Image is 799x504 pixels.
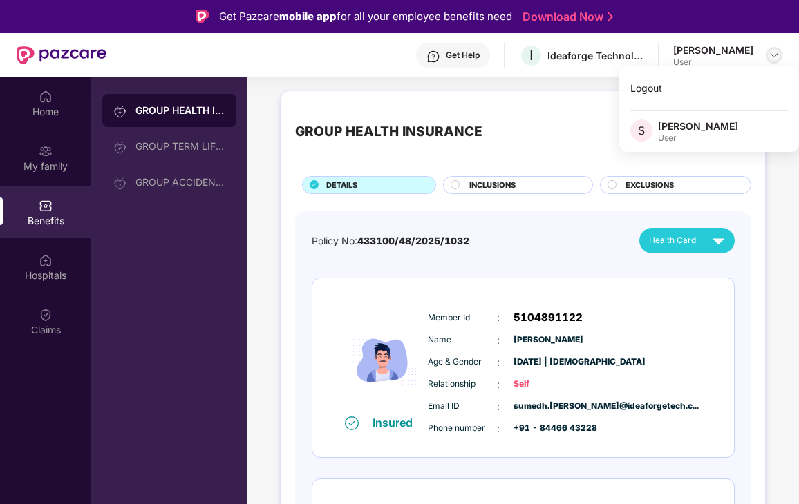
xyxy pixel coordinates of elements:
[497,377,500,392] span: :
[514,356,583,369] span: [DATE] | [DEMOGRAPHIC_DATA]
[135,104,225,117] div: GROUP HEALTH INSURANCE
[446,50,480,61] div: Get Help
[196,10,209,23] img: Logo
[428,378,497,391] span: Relationship
[673,43,753,57] div: [PERSON_NAME]
[39,308,53,322] img: svg+xml;base64,PHN2ZyBpZD0iQ2xhaW0iIHhtbG5zPSJodHRwOi8vd3d3LnczLm9yZy8yMDAwL3N2ZyIgd2lkdGg9IjIwIi...
[113,140,127,154] img: svg+xml;base64,PHN2ZyB3aWR0aD0iMjAiIGhlaWdodD0iMjAiIHZpZXdCb3g9IjAgMCAyMCAyMCIgZmlsbD0ibm9uZSIgeG...
[428,356,497,369] span: Age & Gender
[514,378,583,391] span: Self
[428,400,497,413] span: Email ID
[649,234,696,247] span: Health Card
[135,177,225,188] div: GROUP ACCIDENTAL INSURANCE
[619,75,799,101] div: Logout
[706,229,731,253] img: svg+xml;base64,PHN2ZyB4bWxucz0iaHR0cDovL3d3dy53My5vcmcvMjAwMC9zdmciIHZpZXdCb3g9IjAgMCAyNCAyNCIgd2...
[639,228,735,253] button: Health Card
[39,144,53,158] img: svg+xml;base64,PHN2ZyB3aWR0aD0iMjAiIGhlaWdodD0iMjAiIHZpZXdCb3g9IjAgMCAyMCAyMCIgZmlsbD0ibm9uZSIgeG...
[428,422,497,435] span: Phone number
[357,235,469,246] span: 433100/48/2025/1032
[373,416,421,429] div: Insured
[514,309,583,326] span: 5104891122
[608,10,613,24] img: Stroke
[312,233,469,249] div: Policy No:
[769,50,780,61] img: svg+xml;base64,PHN2ZyBpZD0iRHJvcGRvd24tMzJ4MzIiIHhtbG5zPSJodHRwOi8vd3d3LnczLm9yZy8yMDAwL3N2ZyIgd2...
[673,57,753,68] div: User
[326,180,357,191] span: DETAILS
[529,47,533,64] span: I
[514,400,583,413] span: sumedh.[PERSON_NAME]@ideaforgetech.c...
[497,355,500,370] span: :
[497,333,500,348] span: :
[497,399,500,414] span: :
[547,49,644,62] div: Ideaforge Technology Ltd
[113,176,127,190] img: svg+xml;base64,PHN2ZyB3aWR0aD0iMjAiIGhlaWdodD0iMjAiIHZpZXdCb3g9IjAgMCAyMCAyMCIgZmlsbD0ibm9uZSIgeG...
[219,8,512,25] div: Get Pazcare for all your employee benefits need
[514,422,583,435] span: +91 - 84466 43228
[626,180,674,191] span: EXCLUSIONS
[428,311,497,324] span: Member Id
[469,180,516,191] span: INCLUSIONS
[17,46,106,64] img: New Pazcare Logo
[135,141,225,152] div: GROUP TERM LIFE INSURANCE
[497,421,500,436] span: :
[341,305,424,416] img: icon
[428,333,497,347] span: Name
[523,10,609,24] a: Download Now
[39,253,53,267] img: svg+xml;base64,PHN2ZyBpZD0iSG9zcGl0YWxzIiB4bWxucz0iaHR0cDovL3d3dy53My5vcmcvMjAwMC9zdmciIHdpZHRoPS...
[497,310,500,325] span: :
[39,199,53,213] img: svg+xml;base64,PHN2ZyBpZD0iQmVuZWZpdHMiIHhtbG5zPSJodHRwOi8vd3d3LnczLm9yZy8yMDAwL3N2ZyIgd2lkdGg9Ij...
[295,122,482,142] div: GROUP HEALTH INSURANCE
[514,333,583,347] span: [PERSON_NAME]
[39,90,53,104] img: svg+xml;base64,PHN2ZyBpZD0iSG9tZSIgeG1sbnM9Imh0dHA6Ly93d3cudzMub3JnLzIwMDAvc3ZnIiB3aWR0aD0iMjAiIG...
[658,119,738,133] div: [PERSON_NAME]
[426,50,440,64] img: svg+xml;base64,PHN2ZyBpZD0iSGVscC0zMngzMiIgeG1sbnM9Imh0dHA6Ly93d3cudzMub3JnLzIwMDAvc3ZnIiB3aWR0aD...
[279,10,337,23] strong: mobile app
[658,133,738,144] div: User
[345,416,359,430] img: svg+xml;base64,PHN2ZyB4bWxucz0iaHR0cDovL3d3dy53My5vcmcvMjAwMC9zdmciIHdpZHRoPSIxNiIgaGVpZ2h0PSIxNi...
[113,104,127,118] img: svg+xml;base64,PHN2ZyB3aWR0aD0iMjAiIGhlaWdodD0iMjAiIHZpZXdCb3g9IjAgMCAyMCAyMCIgZmlsbD0ibm9uZSIgeG...
[638,122,645,139] span: S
